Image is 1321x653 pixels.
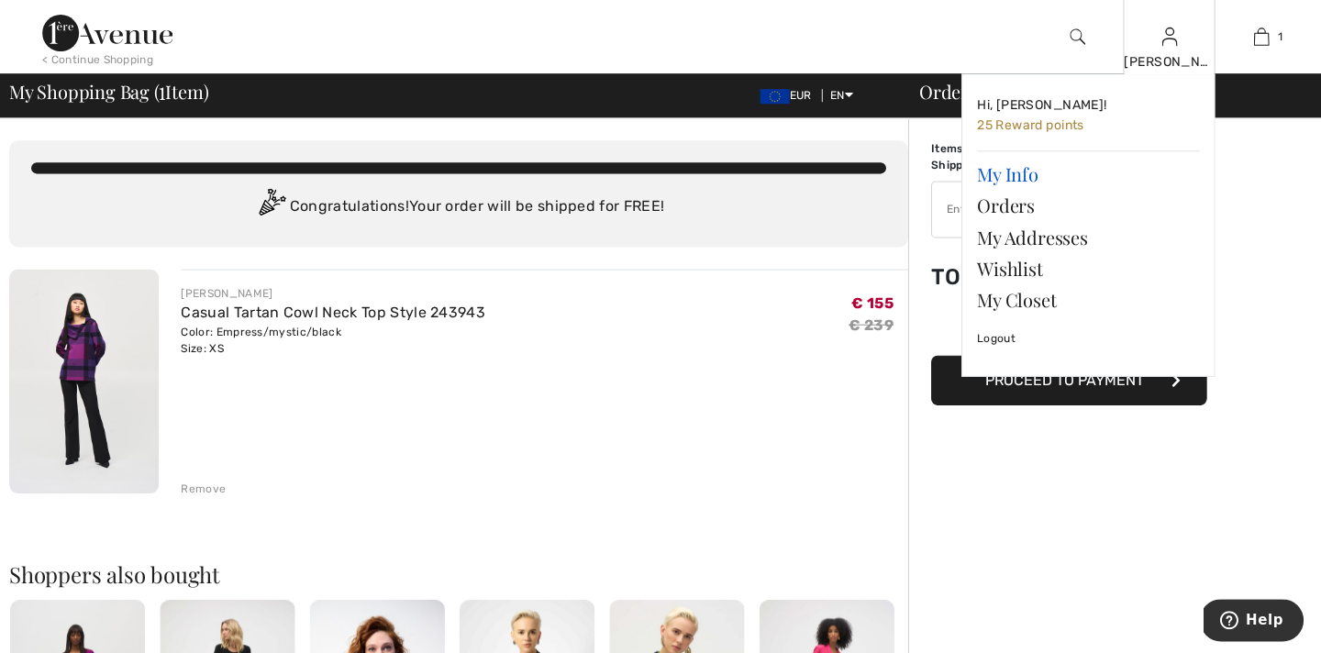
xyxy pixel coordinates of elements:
span: 1 [161,78,167,102]
span: Hi, [PERSON_NAME]! [977,97,1106,113]
input: Promo code [932,182,1155,237]
a: Hi, [PERSON_NAME]! 25 Reward points [977,89,1199,143]
img: My Info [1161,26,1177,48]
img: Casual Tartan Cowl Neck Top Style 243943 [11,269,161,493]
img: My Bag [1253,26,1269,48]
div: Order Summary [897,83,1310,101]
a: My Closet [977,283,1199,315]
img: Euro [760,89,790,104]
div: Color: Empress/mystic/black Size: XS [183,323,486,356]
span: EUR [760,89,819,102]
span: My Shopping Bag ( Item) [11,83,210,101]
img: search the website [1070,26,1085,48]
td: Shipping [931,157,1048,173]
a: Sign In [1161,28,1177,45]
a: My Info [977,159,1199,190]
button: Proceed to Payment [931,355,1206,404]
h2: Shoppers also bought [11,562,908,584]
span: EN [830,89,853,102]
iframe: PayPal [931,307,1206,349]
td: Items ( ) [931,140,1048,157]
a: 1 [1216,26,1305,48]
a: Orders [977,190,1199,221]
div: Remove [183,480,228,496]
s: € 239 [849,315,894,333]
span: 1 [1278,28,1282,45]
a: Wishlist [977,252,1199,283]
div: Congratulations! Your order will be shipped for FREE! [33,188,886,225]
iframe: Opens a widget where you can find more information [1203,598,1303,644]
span: 25 Reward points [977,117,1083,133]
a: Casual Tartan Cowl Neck Top Style 243943 [183,303,486,320]
td: Total [931,245,1048,307]
div: [PERSON_NAME] [183,284,486,301]
span: € 155 [852,293,894,311]
a: My Addresses [977,221,1199,252]
a: Logout [977,315,1199,360]
img: Congratulation2.svg [254,188,291,225]
img: 1ère Avenue [44,15,174,51]
div: [PERSON_NAME] [1124,52,1214,72]
div: < Continue Shopping [44,51,155,68]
